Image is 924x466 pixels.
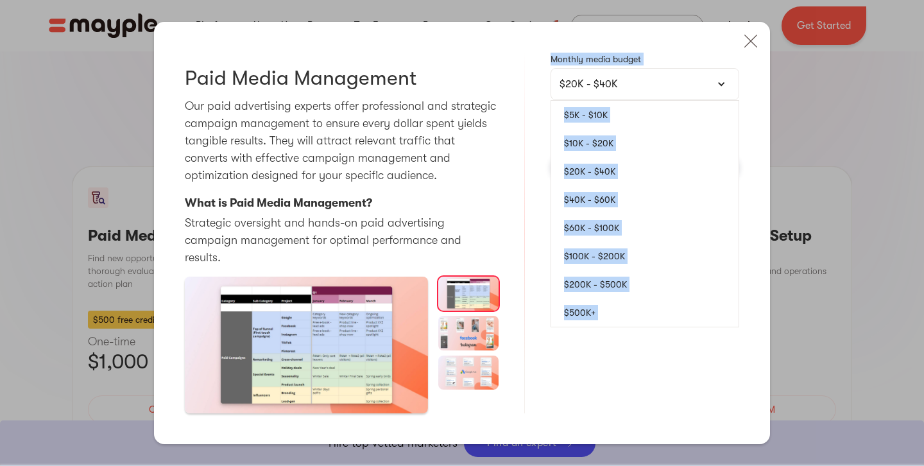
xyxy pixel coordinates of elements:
div: $20K - $40K [551,68,739,100]
p: Our paid advertising experts offer professional and strategic campaign management to ensure every... [185,98,499,184]
a: $10K - $20K [551,129,739,157]
a: $40K - $60K [551,186,739,214]
p: Strategic oversight and hands-on paid advertising campaign management for optimal performance and... [185,214,499,266]
a: $60K - $100K [551,214,739,242]
a: $500K+ [551,298,739,327]
h3: Paid Media Management [185,65,416,91]
nav: $20K - $40K [551,100,739,327]
div: $20K - $40K [560,76,730,92]
a: open lightbox [185,277,428,413]
a: $100K - $200K [551,242,739,270]
a: $5K - $10K [551,101,739,129]
a: $20K - $40K [551,157,739,186]
p: Monthly media budget [551,53,739,65]
a: $200K - $500K [551,270,739,298]
p: What is Paid Media Management? [185,194,372,212]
